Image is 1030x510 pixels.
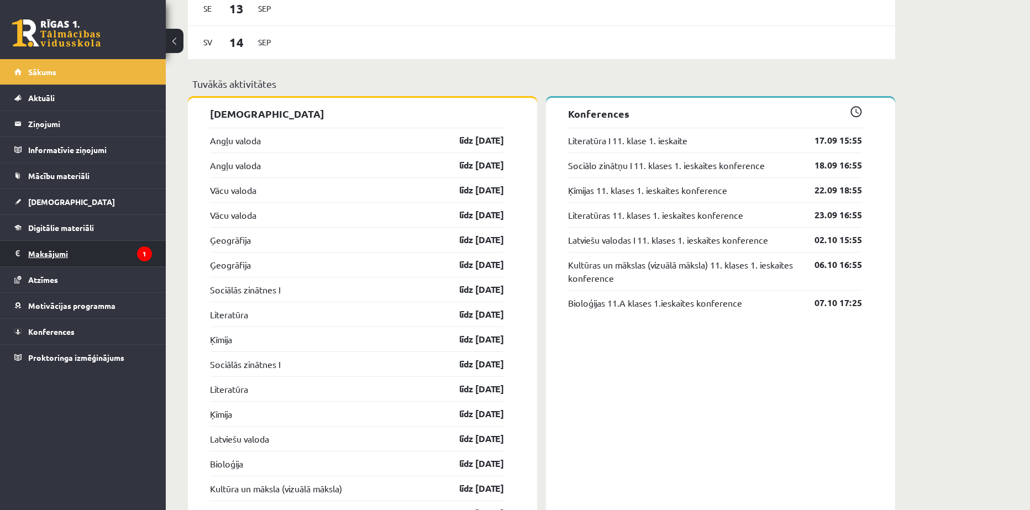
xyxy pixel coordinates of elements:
[210,283,280,296] a: Sociālās zinātnes I
[210,457,243,470] a: Bioloģija
[192,76,891,91] p: Tuvākās aktivitātes
[210,183,256,197] a: Vācu valoda
[568,233,768,246] a: Latviešu valodas I 11. klases 1. ieskaites konference
[440,457,504,470] a: līdz [DATE]
[798,296,862,309] a: 07.10 17:25
[210,357,280,371] a: Sociālās zinātnes I
[28,223,94,233] span: Digitālie materiāli
[440,432,504,445] a: līdz [DATE]
[14,345,152,370] a: Proktoringa izmēģinājums
[210,407,232,420] a: Ķīmija
[14,163,152,188] a: Mācību materiāli
[14,189,152,214] a: [DEMOGRAPHIC_DATA]
[798,159,862,172] a: 18.09 16:55
[28,111,152,136] legend: Ziņojumi
[28,241,152,266] legend: Maksājumi
[253,34,276,51] span: Sep
[568,258,798,285] a: Kultūras un mākslas (vizuālā māksla) 11. klases 1. ieskaites konference
[28,137,152,162] legend: Informatīvie ziņojumi
[440,208,504,222] a: līdz [DATE]
[440,357,504,371] a: līdz [DATE]
[28,353,124,362] span: Proktoringa izmēģinājums
[196,34,219,51] span: Sv
[14,241,152,266] a: Maksājumi1
[14,85,152,111] a: Aktuāli
[28,93,55,103] span: Aktuāli
[440,382,504,396] a: līdz [DATE]
[28,301,115,311] span: Motivācijas programma
[798,183,862,197] a: 22.09 18:55
[440,183,504,197] a: līdz [DATE]
[14,319,152,344] a: Konferences
[440,333,504,346] a: līdz [DATE]
[798,258,862,271] a: 06.10 16:55
[14,267,152,292] a: Atzīmes
[568,159,765,172] a: Sociālo zinātņu I 11. klases 1. ieskaites konference
[210,134,261,147] a: Angļu valoda
[137,246,152,261] i: 1
[440,283,504,296] a: līdz [DATE]
[440,258,504,271] a: līdz [DATE]
[14,293,152,318] a: Motivācijas programma
[14,137,152,162] a: Informatīvie ziņojumi
[210,159,261,172] a: Angļu valoda
[28,197,115,207] span: [DEMOGRAPHIC_DATA]
[440,159,504,172] a: līdz [DATE]
[798,208,862,222] a: 23.09 16:55
[14,111,152,136] a: Ziņojumi
[12,19,101,47] a: Rīgas 1. Tālmācības vidusskola
[210,233,251,246] a: Ģeogrāfija
[568,208,743,222] a: Literatūras 11. klases 1. ieskaites konference
[210,308,248,321] a: Literatūra
[28,275,58,285] span: Atzīmes
[440,407,504,420] a: līdz [DATE]
[210,258,251,271] a: Ģeogrāfija
[210,482,342,495] a: Kultūra un māksla (vizuālā māksla)
[798,233,862,246] a: 02.10 15:55
[210,333,232,346] a: Ķīmija
[440,134,504,147] a: līdz [DATE]
[568,106,862,121] p: Konferences
[568,296,742,309] a: Bioloģijas 11.A klases 1.ieskaites konference
[219,33,254,51] span: 14
[568,183,727,197] a: Ķīmijas 11. klases 1. ieskaites konference
[210,208,256,222] a: Vācu valoda
[14,59,152,85] a: Sākums
[210,382,248,396] a: Literatūra
[568,134,687,147] a: Literatūra I 11. klase 1. ieskaite
[440,482,504,495] a: līdz [DATE]
[14,215,152,240] a: Digitālie materiāli
[28,327,75,337] span: Konferences
[440,233,504,246] a: līdz [DATE]
[28,171,90,181] span: Mācību materiāli
[440,308,504,321] a: līdz [DATE]
[210,432,269,445] a: Latviešu valoda
[210,106,504,121] p: [DEMOGRAPHIC_DATA]
[798,134,862,147] a: 17.09 15:55
[28,67,56,77] span: Sākums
